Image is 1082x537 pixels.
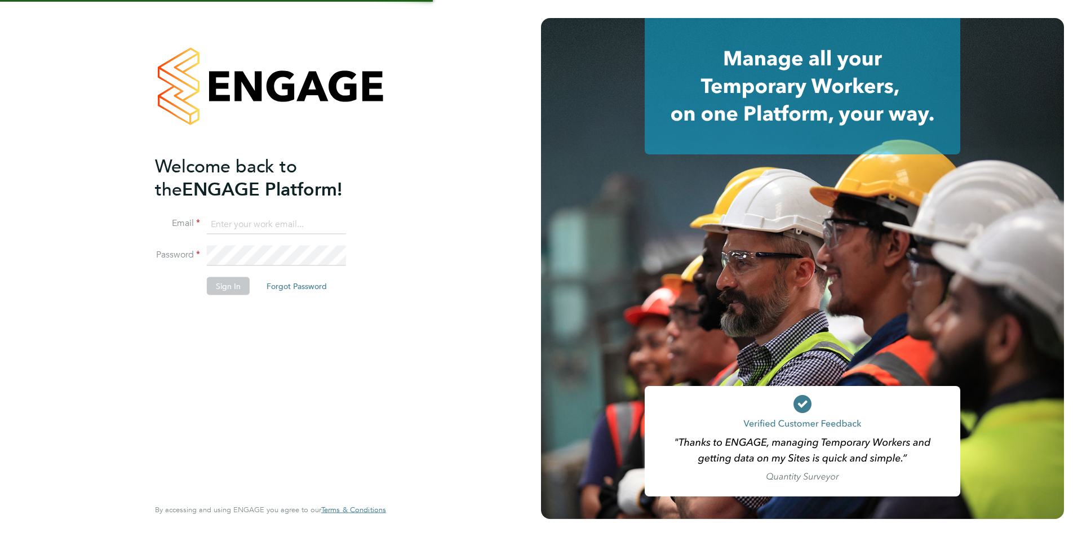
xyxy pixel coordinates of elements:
span: By accessing and using ENGAGE you agree to our [155,505,386,514]
a: Terms & Conditions [321,505,386,514]
input: Enter your work email... [207,214,346,234]
button: Sign In [207,277,250,295]
label: Password [155,249,200,261]
h2: ENGAGE Platform! [155,154,375,201]
button: Forgot Password [258,277,336,295]
span: Welcome back to the [155,155,297,200]
label: Email [155,218,200,229]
